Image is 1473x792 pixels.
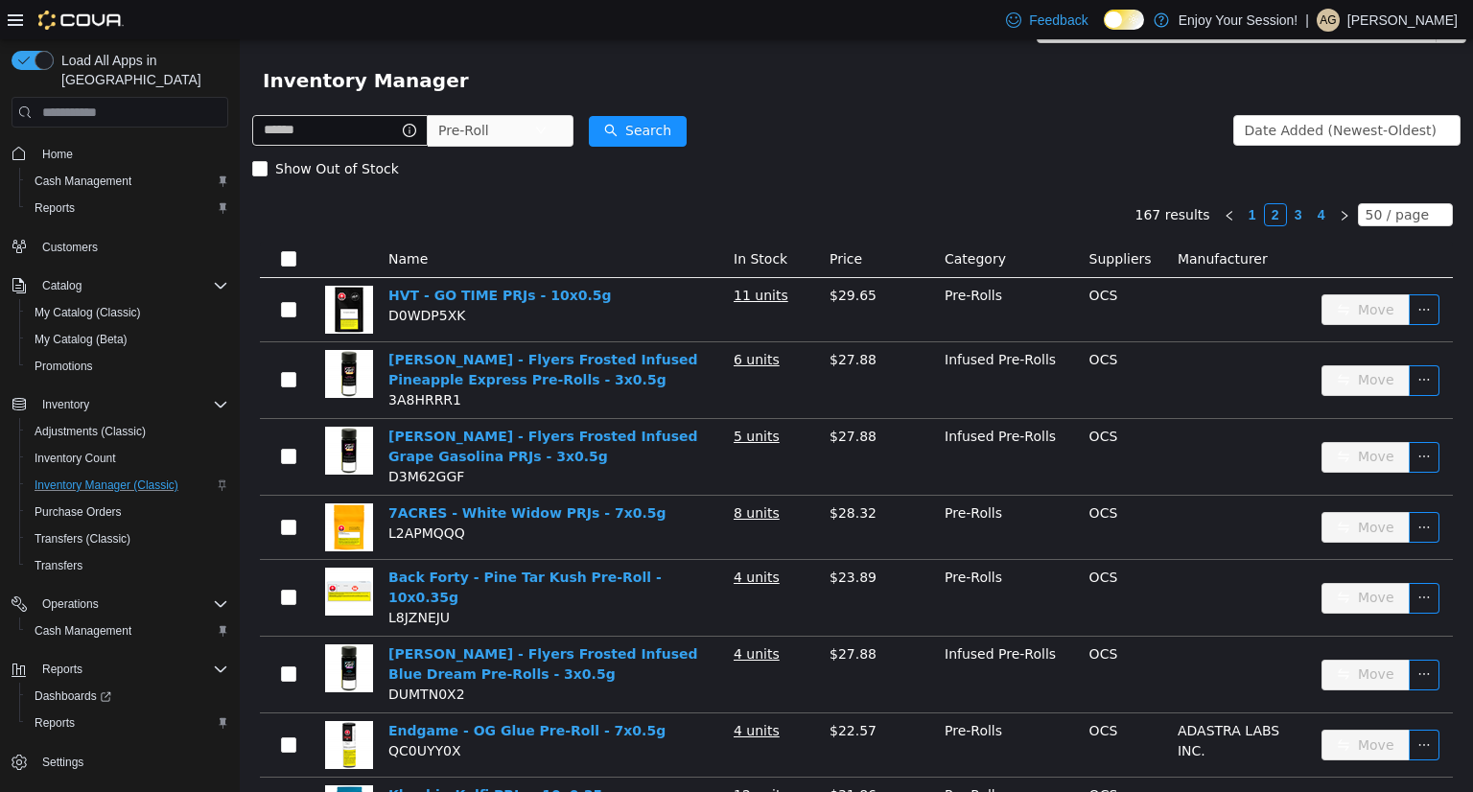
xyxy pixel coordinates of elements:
button: Inventory Manager (Classic) [19,472,236,499]
i: icon: down [1198,85,1209,99]
img: Back Forty - Pine Tar Kush Pre-Roll - 10x0.35g hero shot [85,528,133,576]
span: $22.57 [590,684,637,699]
button: Reports [4,656,236,683]
u: 11 units [494,248,549,264]
span: Reports [35,715,75,731]
li: Next Page [1093,164,1116,187]
button: icon: ellipsis [1169,473,1200,503]
span: Promotions [35,359,93,374]
span: My Catalog (Beta) [27,328,228,351]
button: icon: ellipsis [1169,544,1200,574]
span: Dashboards [27,685,228,708]
span: Category [705,212,766,227]
span: Promotions [27,355,228,378]
a: My Catalog (Classic) [27,301,149,324]
span: Purchase Orders [35,504,122,520]
span: Customers [42,240,98,255]
span: $31.86 [590,748,637,763]
span: Reports [35,658,228,681]
button: Purchase Orders [19,499,236,525]
button: Reports [35,658,90,681]
a: Transfers [27,554,90,577]
p: Enjoy Your Session! [1179,9,1298,32]
a: Khushi - Kulfi PRJs - 10x0.35g [149,748,372,763]
u: 4 units [494,530,540,546]
button: Operations [35,593,106,616]
span: Cash Management [27,619,228,642]
span: $27.88 [590,607,637,622]
span: DUMTN0X2 [149,647,225,663]
u: 12 units [494,748,549,763]
span: Name [149,212,188,227]
span: OCS [850,313,878,328]
span: OCS [850,389,878,405]
a: Reports [27,197,82,220]
td: Pre-Rolls [697,456,842,521]
span: AG [1320,9,1336,32]
td: Pre-Rolls [697,521,842,597]
a: 4 [1071,165,1092,186]
button: My Catalog (Classic) [19,299,236,326]
span: Price [590,212,622,227]
td: Infused Pre-Rolls [697,303,842,380]
span: My Catalog (Classic) [27,301,228,324]
button: Inventory Count [19,445,236,472]
a: [PERSON_NAME] - Flyers Frosted Infused Pineapple Express Pre-Rolls - 3x0.5g [149,313,458,348]
span: Customers [35,235,228,259]
a: Dashboards [27,685,119,708]
span: Inventory Count [27,447,228,470]
li: 2 [1024,164,1047,187]
span: Inventory [42,397,89,412]
li: 3 [1047,164,1070,187]
span: 3A8HRRR1 [149,353,222,368]
li: 4 [1070,164,1093,187]
img: 7ACRES - White Widow PRJs - 7x0.5g hero shot [85,464,133,512]
u: 6 units [494,313,540,328]
button: Promotions [19,353,236,380]
button: Transfers (Classic) [19,525,236,552]
span: OCS [850,748,878,763]
a: Inventory Manager (Classic) [27,474,186,497]
div: Date Added (Newest-Oldest) [1005,77,1197,105]
i: icon: down [1193,170,1204,183]
p: [PERSON_NAME] [1347,9,1458,32]
img: Claybourne - Flyers Frosted Infused Blue Dream Pre-Rolls - 3x0.5g hero shot [85,605,133,653]
span: Suppliers [850,212,912,227]
span: Catalog [35,274,228,297]
span: Catalog [42,278,82,293]
a: [PERSON_NAME] - Flyers Frosted Infused Blue Dream Pre-Rolls - 3x0.5g [149,607,458,642]
a: 3 [1048,165,1069,186]
a: [PERSON_NAME] - Flyers Frosted Infused Grape Gasolina PRJs - 3x0.5g [149,389,458,425]
span: QC0UYY0X [149,704,222,719]
button: icon: swapMove [1082,326,1170,357]
a: Feedback [998,1,1095,39]
a: Settings [35,751,91,774]
i: icon: left [984,171,995,182]
a: Endgame - OG Glue Pre-Roll - 7x0.5g [149,684,426,699]
span: Operations [35,593,228,616]
input: Dark Mode [1104,10,1144,30]
span: Transfers (Classic) [35,531,130,547]
button: icon: ellipsis [1169,620,1200,651]
a: Cash Management [27,170,139,193]
span: Transfers [35,558,82,573]
a: Cash Management [27,619,139,642]
img: Endgame - OG Glue Pre-Roll - 7x0.5g hero shot [85,682,133,730]
img: Claybourne - Flyers Frosted Infused Pineapple Express Pre-Rolls - 3x0.5g hero shot [85,311,133,359]
a: Reports [27,711,82,734]
td: Infused Pre-Rolls [697,380,842,456]
span: Manufacturer [938,212,1028,227]
span: My Catalog (Beta) [35,332,128,347]
button: Transfers [19,552,236,579]
span: Reports [35,200,75,216]
button: Settings [4,748,236,776]
span: Adjustments (Classic) [35,424,146,439]
button: Catalog [4,272,236,299]
button: Reports [19,195,236,221]
u: 4 units [494,684,540,699]
li: 1 [1001,164,1024,187]
span: Load All Apps in [GEOGRAPHIC_DATA] [54,51,228,89]
li: 167 results [896,164,970,187]
a: Home [35,143,81,166]
u: 5 units [494,389,540,405]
